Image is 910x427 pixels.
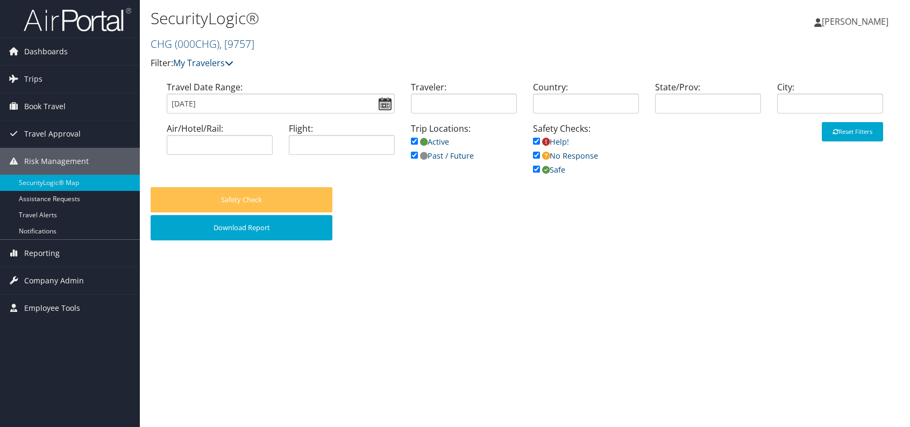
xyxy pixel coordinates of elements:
[24,66,42,92] span: Trips
[533,165,565,175] a: Safe
[822,16,888,27] span: [PERSON_NAME]
[533,137,569,147] a: Help!
[151,215,332,240] button: Download Report
[403,81,525,122] div: Traveler:
[411,151,474,161] a: Past / Future
[525,81,647,122] div: Country:
[151,7,650,30] h1: SecurityLogic®
[24,38,68,65] span: Dashboards
[24,240,60,267] span: Reporting
[814,5,899,38] a: [PERSON_NAME]
[24,148,89,175] span: Risk Management
[24,93,66,120] span: Book Travel
[173,57,233,69] a: My Travelers
[822,122,883,141] button: Reset Filters
[24,295,80,322] span: Employee Tools
[175,37,219,51] span: ( 000CHG )
[151,37,254,51] a: CHG
[281,122,403,163] div: Flight:
[219,37,254,51] span: , [ 9757 ]
[533,151,598,161] a: No Response
[647,81,769,122] div: State/Prov:
[24,267,84,294] span: Company Admin
[24,7,131,32] img: airportal-logo.png
[769,81,891,122] div: City:
[151,56,650,70] p: Filter:
[151,187,332,212] button: Safety Check
[159,81,403,122] div: Travel Date Range:
[411,137,449,147] a: Active
[525,122,647,187] div: Safety Checks:
[159,122,281,163] div: Air/Hotel/Rail:
[403,122,525,173] div: Trip Locations:
[24,120,81,147] span: Travel Approval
